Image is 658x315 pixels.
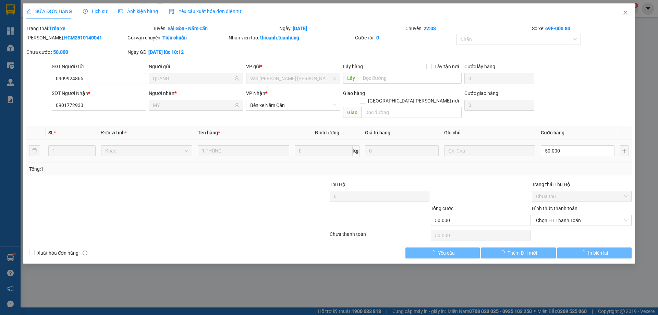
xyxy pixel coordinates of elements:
button: Thêm ĐH mới [481,247,556,258]
b: Trên xe [49,26,65,31]
span: clock-circle [83,9,88,14]
span: edit [26,9,31,14]
span: Lịch sử [83,9,107,14]
div: Người gửi [149,63,243,70]
span: Văn phòng Hồ Chí Minh [250,73,336,84]
div: Trạng thái Thu Hộ [532,181,632,188]
b: 0 [376,35,379,40]
b: [PERSON_NAME] [39,4,97,13]
b: GỬI : Bến xe Năm Căn [3,43,97,54]
span: Lấy hàng [343,64,363,69]
div: Tuyến: [152,25,279,32]
button: In biên lai [557,247,632,258]
b: HCM2510140041 [64,35,102,40]
input: 0 [365,145,439,156]
label: Hình thức thanh toán [532,206,577,211]
button: Yêu cầu [405,247,480,258]
div: Người nhận [149,89,243,97]
b: Sài Gòn - Năm Căn [168,26,208,31]
div: Nhân viên tạo: [229,34,354,41]
div: Tổng: 1 [29,165,254,173]
span: user [234,103,239,108]
span: VP Nhận [246,90,265,96]
div: Số xe: [531,25,632,32]
input: VD: Bàn, Ghế [198,145,289,156]
span: close [623,10,628,15]
span: [GEOGRAPHIC_DATA][PERSON_NAME] nơi [365,97,462,105]
th: Ghi chú [441,126,538,140]
span: SL [48,130,54,135]
div: Chưa thanh toán [329,230,430,242]
span: In biên lai [588,249,608,257]
span: Lấy [343,73,359,84]
span: Yêu cầu xuất hóa đơn điện tử [169,9,241,14]
span: Cước hàng [541,130,564,135]
span: Tên hàng [198,130,220,135]
div: SĐT Người Nhận [52,89,146,97]
input: Dọc đường [361,107,462,118]
span: Xuất hóa đơn hàng [35,249,81,257]
span: Chưa thu [536,191,627,202]
button: plus [620,145,629,156]
span: Định lượng [315,130,339,135]
div: Gói vận chuyển: [127,34,227,41]
input: Tên người gửi [153,75,233,82]
input: Dọc đường [359,73,462,84]
button: Close [616,3,635,23]
span: Yêu cầu [438,249,455,257]
span: kg [353,145,360,156]
input: Tên người nhận [153,101,233,109]
label: Cước lấy hàng [464,64,495,69]
input: Ghi Chú [444,145,535,156]
span: Thu Hộ [330,182,345,187]
div: Cước rồi : [355,34,455,41]
div: VP gửi [246,63,340,70]
div: [PERSON_NAME]: [26,34,126,41]
label: Cước giao hàng [464,90,498,96]
span: Giao [343,107,361,118]
div: SĐT Người Gửi [52,63,146,70]
input: Cước lấy hàng [464,73,534,84]
b: Tiêu chuẩn [162,35,187,40]
span: Chọn HT Thanh Toán [536,215,627,226]
span: user [234,76,239,81]
span: Ảnh kiện hàng [118,9,158,14]
b: 22:03 [424,26,436,31]
span: info-circle [83,251,87,255]
div: Ngày GD: [127,48,227,56]
span: phone [39,25,45,31]
b: [DATE] lúc 10:12 [148,49,184,55]
span: Giao hàng [343,90,365,96]
div: Chuyến: [405,25,531,32]
span: Đơn vị tính [101,130,127,135]
button: delete [29,145,40,156]
span: picture [118,9,123,14]
input: Cước giao hàng [464,100,534,111]
li: 02839.63.63.63 [3,24,131,32]
span: environment [39,16,45,22]
div: Ngày: [279,25,405,32]
li: 85 [PERSON_NAME] [3,15,131,24]
span: Thêm ĐH mới [508,249,537,257]
span: SỬA ĐƠN HÀNG [26,9,72,14]
div: Trạng thái: [26,25,152,32]
b: thioanh.tuanhung [260,35,299,40]
span: Tổng cước [431,206,453,211]
b: 69F-000.80 [545,26,570,31]
span: loading [581,250,588,255]
span: Khác [105,146,188,156]
span: loading [500,250,508,255]
div: Chưa cước : [26,48,126,56]
span: loading [430,250,438,255]
img: icon [169,9,174,14]
b: [DATE] [293,26,307,31]
b: 50.000 [53,49,68,55]
span: Giá trị hàng [365,130,390,135]
span: Bến xe Năm Căn [250,100,336,110]
span: Lấy tận nơi [432,63,462,70]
